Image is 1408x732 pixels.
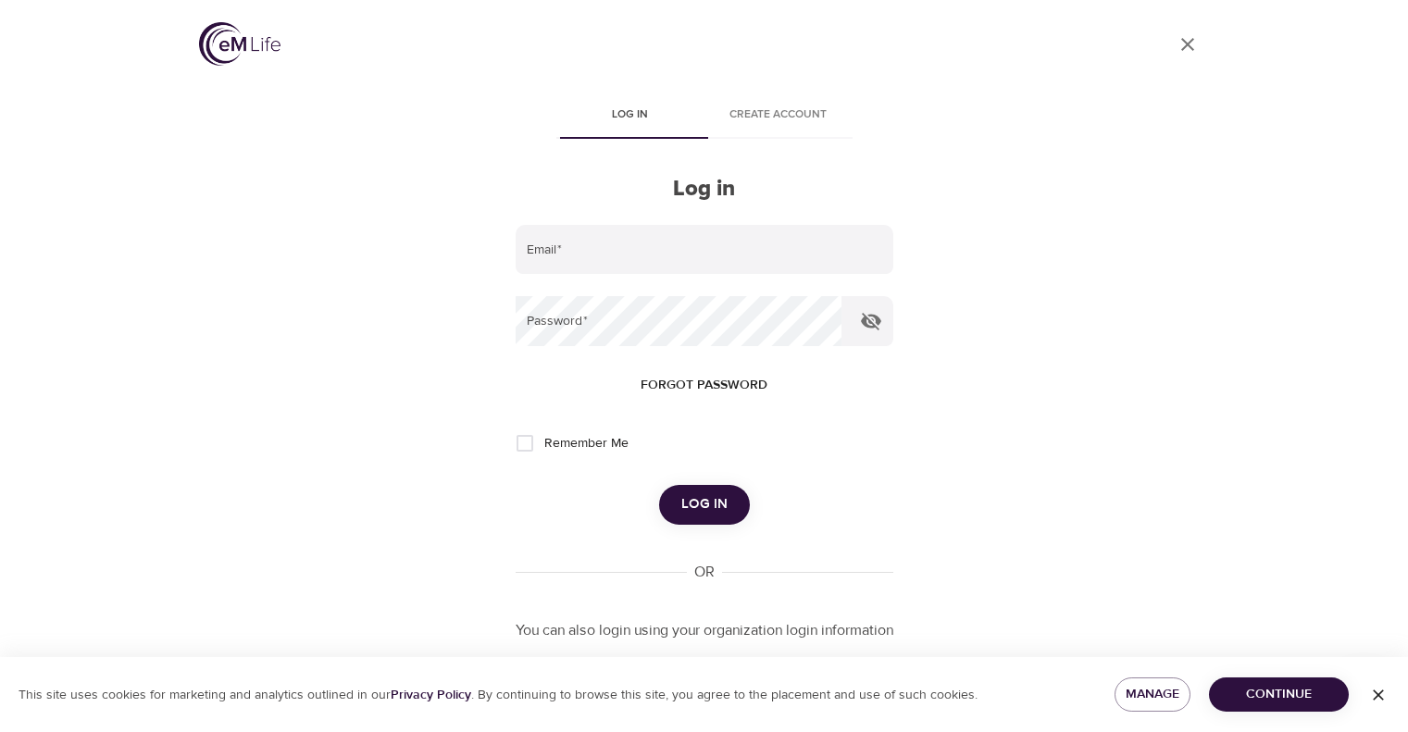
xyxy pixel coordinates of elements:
span: Create account [716,105,841,125]
button: Continue [1209,677,1349,712]
a: Privacy Policy [391,687,471,703]
span: Log in [681,492,728,516]
div: disabled tabs example [516,94,893,139]
span: Log in [567,105,693,125]
button: Forgot password [633,368,775,403]
button: Log in [659,485,750,524]
span: Remember Me [544,434,629,453]
div: OR [687,562,722,583]
h2: Log in [516,176,893,203]
p: You can also login using your organization login information [516,620,893,641]
button: Manage [1115,677,1191,712]
a: close [1165,22,1210,67]
span: Continue [1224,683,1334,706]
img: logo [199,22,280,66]
span: Forgot password [641,374,767,397]
span: Manage [1129,683,1177,706]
